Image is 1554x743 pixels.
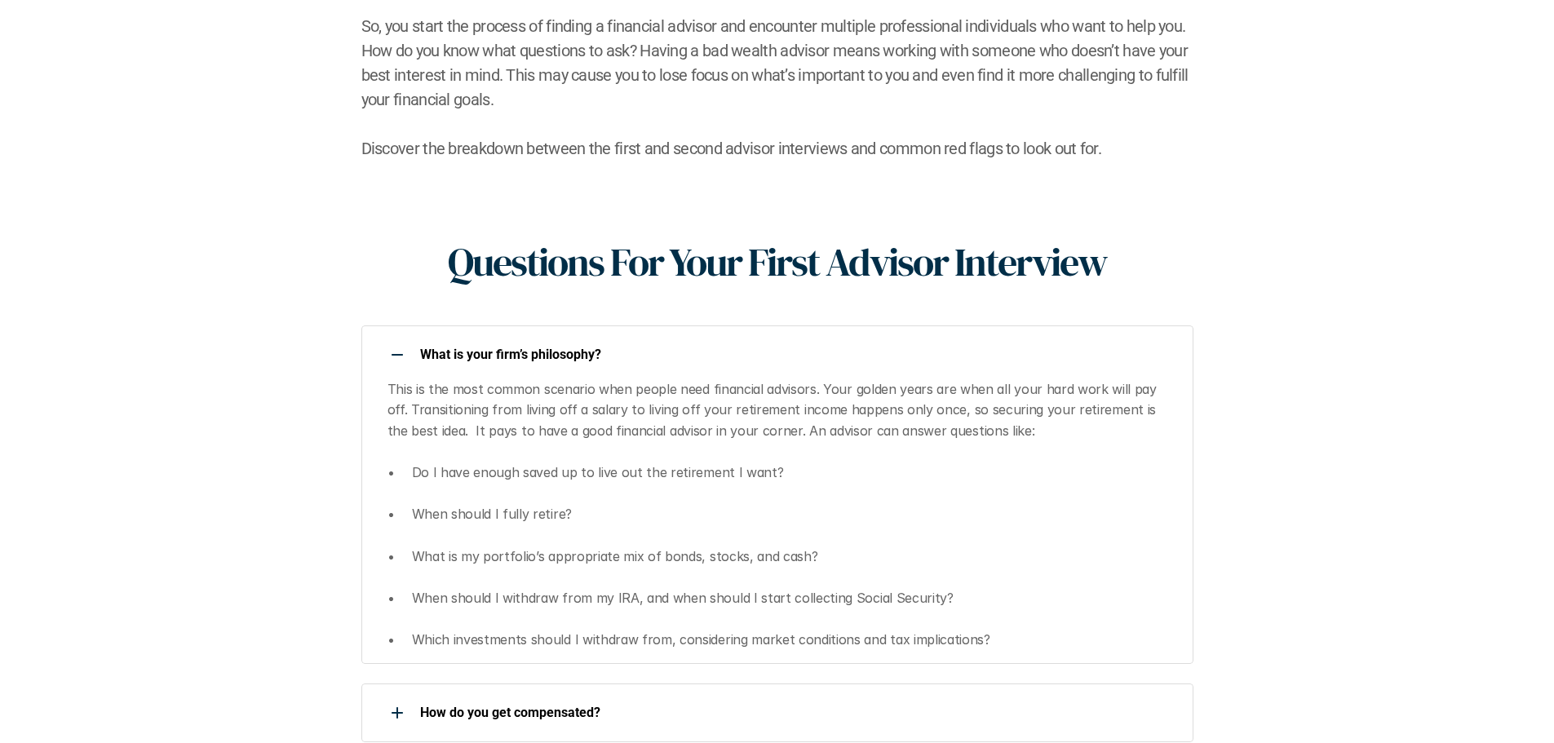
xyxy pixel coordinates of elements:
p: What is my portfolio’s appropriate mix of bonds, stocks, and cash? [412,546,1174,588]
h1: Questions For Your First Advisor Interview [448,239,1106,286]
p: Which investments should I withdraw from, considering market conditions and tax implications? [412,630,1174,651]
p: When should I withdraw from my IRA, and when should I start collecting Social Security? [412,588,1174,630]
p: When should I fully retire? [412,504,1174,546]
p: How do you get compensated? [420,705,1172,720]
p: This is the most common scenario when people need financial advisors. Your golden years are when ... [387,379,1174,462]
p: What is your firm’s philosophy? [420,347,1172,362]
p: Do I have enough saved up to live out the retirement I want? [412,462,1174,504]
